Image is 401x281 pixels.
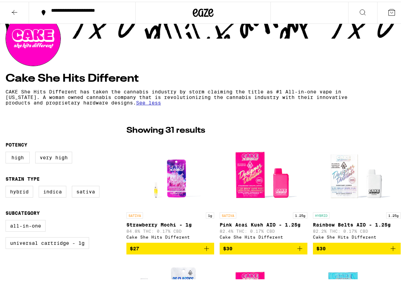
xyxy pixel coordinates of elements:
[35,150,72,162] label: Very High
[126,227,214,232] p: 84.8% THC: 0.17% CBD
[6,218,46,230] label: All-In-One
[313,211,330,217] p: HYBRID
[313,233,401,238] div: Cake She Hits Different
[313,241,401,253] button: Add to bag
[136,138,205,207] img: Cake She Hits Different - Strawberry Mochi - 1g
[220,233,307,238] div: Cake She Hits Different
[15,5,29,11] span: Help
[313,220,401,226] p: Rainbow Belts AIO - 1.25g
[220,227,307,232] p: 82.4% THC: 0.17% CBD
[130,244,139,250] span: $27
[136,98,161,104] span: See less
[126,233,214,238] div: Cake She Hits Different
[6,235,89,247] label: Universal Cartridge - 1g
[39,184,66,196] label: Indica
[126,241,214,253] button: Add to bag
[6,140,27,146] legend: Potency
[6,184,33,196] label: Hybrid
[126,138,214,241] a: Open page for Strawberry Mochi - 1g from Cake She Hits Different
[316,244,326,250] span: $30
[6,10,60,64] img: Cake She Hits Different logo
[6,174,40,180] legend: Strain Type
[223,244,232,250] span: $30
[6,87,348,104] p: CAKE She Hits Different has taken the cannabis industry by storm claiming the title as #1 All-in-...
[6,71,401,82] h4: Cake She Hits Different
[322,138,391,207] img: Cake She Hits Different - Rainbow Belts AIO - 1.25g
[220,211,236,217] p: SATIVA
[126,123,205,135] p: Showing 31 results
[229,138,298,207] img: Cake She Hits Different - Pink Acai Kush AIO - 1.25g
[313,138,401,241] a: Open page for Rainbow Belts AIO - 1.25g from Cake She Hits Different
[386,211,401,217] p: 1.25g
[6,150,30,162] label: High
[126,211,143,217] p: SATIVA
[220,220,307,226] p: Pink Acai Kush AIO - 1.25g
[6,209,40,214] legend: Subcategory
[293,211,307,217] p: 1.25g
[126,220,214,226] p: Strawberry Mochi - 1g
[313,227,401,232] p: 82.2% THC: 0.17% CBD
[72,184,99,196] label: Sativa
[220,241,307,253] button: Add to bag
[220,138,307,241] a: Open page for Pink Acai Kush AIO - 1.25g from Cake She Hits Different
[206,211,214,217] p: 1g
